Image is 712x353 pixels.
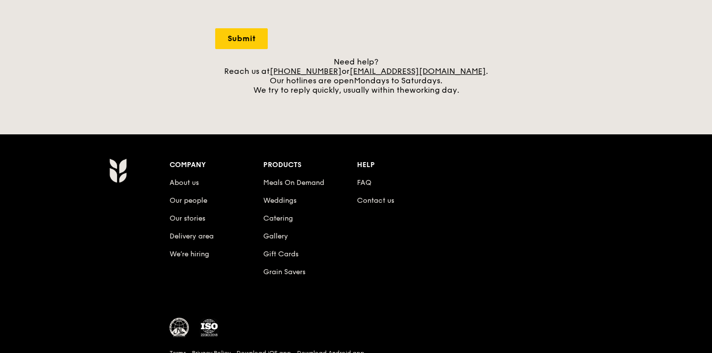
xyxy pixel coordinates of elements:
[170,250,209,258] a: We’re hiring
[170,214,205,223] a: Our stories
[350,66,486,76] a: [EMAIL_ADDRESS][DOMAIN_NAME]
[263,196,297,205] a: Weddings
[263,250,298,258] a: Gift Cards
[109,158,126,183] img: Grain
[357,178,371,187] a: FAQ
[170,196,207,205] a: Our people
[215,57,497,95] div: Need help? Reach us at or . Our hotlines are open We try to reply quickly, usually within the
[354,76,442,85] span: Mondays to Saturdays.
[410,85,459,95] span: working day.
[263,268,305,276] a: Grain Savers
[263,214,293,223] a: Catering
[199,318,219,338] img: ISO Certified
[170,232,214,240] a: Delivery area
[215,28,268,49] input: Submit
[170,318,189,338] img: MUIS Halal Certified
[263,158,357,172] div: Products
[170,158,263,172] div: Company
[357,158,451,172] div: Help
[270,66,342,76] a: [PHONE_NUMBER]
[263,232,288,240] a: Gallery
[357,196,394,205] a: Contact us
[263,178,324,187] a: Meals On Demand
[170,178,199,187] a: About us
